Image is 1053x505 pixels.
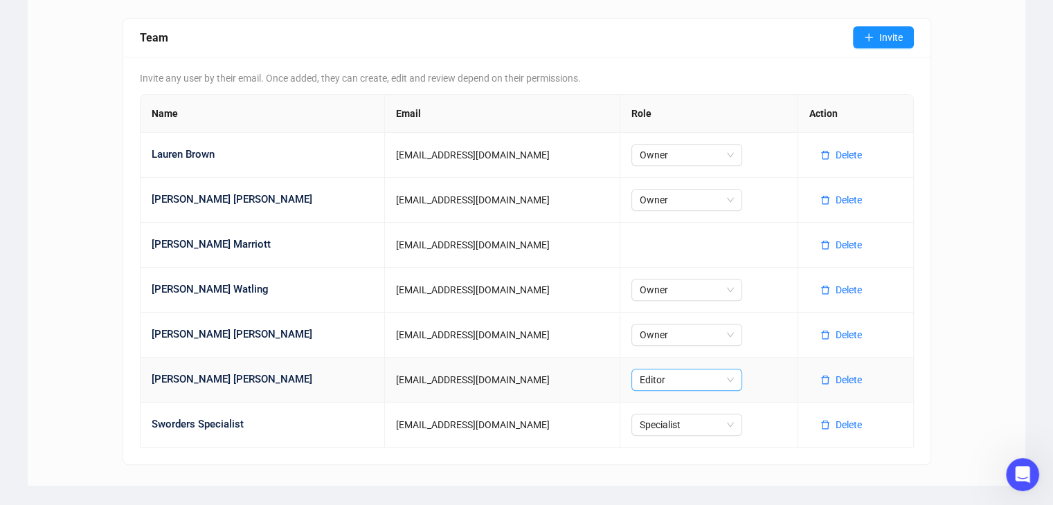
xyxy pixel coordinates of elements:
[820,285,830,295] span: delete
[640,190,734,210] span: Owner
[809,234,873,256] button: Delete
[809,189,873,211] button: Delete
[141,95,385,133] th: Name
[798,95,914,133] th: Action
[640,414,734,435] span: Specialist
[385,178,620,223] td: [EMAIL_ADDRESS][DOMAIN_NAME]
[39,8,62,30] img: Profile image for Artbrain
[152,147,373,163] div: Lauren Brown
[67,7,113,17] h1: Artbrain
[152,237,373,253] div: [PERSON_NAME] Marriott
[152,282,373,298] div: [PERSON_NAME] Watling
[385,358,620,403] td: [EMAIL_ADDRESS][DOMAIN_NAME]
[820,420,830,430] span: delete
[140,71,914,86] div: Invite any user by their email. Once added, they can create, edit and review depend on their perm...
[11,247,266,387] div: Artbrain says…
[640,145,734,165] span: Owner
[640,369,734,390] span: Editor
[809,414,873,436] button: Delete
[11,247,219,357] div: Artbrain • 2m ago
[243,6,268,30] div: Close
[836,147,862,163] span: Delete
[152,327,373,343] div: [PERSON_NAME] [PERSON_NAME]
[67,17,95,31] p: Active
[809,369,873,391] button: Delete
[620,95,798,133] th: Role
[217,6,243,32] button: Home
[9,6,35,32] button: go back
[836,372,862,387] span: Delete
[820,375,830,385] span: delete
[640,279,734,300] span: Owner
[152,192,373,208] div: [PERSON_NAME] [PERSON_NAME]
[836,327,862,342] span: Delete
[385,223,620,268] td: [EMAIL_ADDRESS][DOMAIN_NAME]
[140,29,853,46] div: Team
[809,324,873,346] button: Delete
[836,417,862,432] span: Delete
[152,416,373,433] div: Sworders Specialist
[864,33,874,42] span: plus
[66,388,77,399] button: Upload attachment
[820,240,830,250] span: delete
[836,192,862,208] span: Delete
[385,403,620,448] td: [EMAIL_ADDRESS][DOMAIN_NAME]
[809,144,873,166] button: Delete
[385,268,620,313] td: [EMAIL_ADDRESS][DOMAIN_NAME]
[237,383,260,405] button: Send a message…
[820,330,830,340] span: delete
[809,279,873,301] button: Delete
[836,237,862,252] span: Delete
[879,30,903,45] span: Invite
[820,195,830,205] span: delete
[385,133,620,178] td: [EMAIL_ADDRESS][DOMAIN_NAME]
[836,282,862,297] span: Delete
[853,26,914,48] button: Invite
[12,359,265,383] textarea: Message…
[385,95,620,133] th: Email
[820,150,830,160] span: delete
[21,388,33,399] button: Emoji picker
[152,371,373,388] div: [PERSON_NAME] [PERSON_NAME]
[1006,458,1039,491] iframe: Intercom live chat
[44,388,55,399] button: Gif picker
[385,313,620,358] td: [EMAIL_ADDRESS][DOMAIN_NAME]
[640,324,734,345] span: Owner
[88,388,99,399] button: Start recording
